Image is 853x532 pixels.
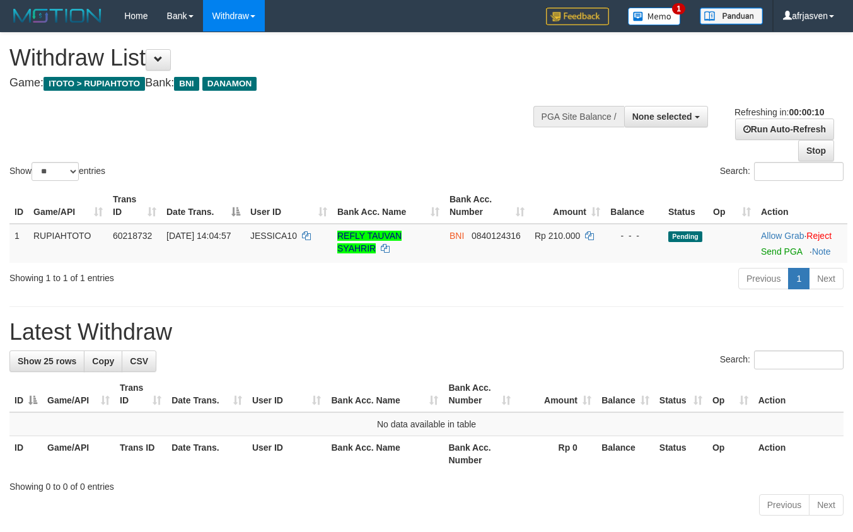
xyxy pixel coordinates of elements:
a: Previous [738,268,789,289]
img: panduan.png [700,8,763,25]
td: RUPIAHTOTO [28,224,108,263]
th: User ID: activate to sort column ascending [245,188,332,224]
th: Rp 0 [516,436,596,472]
div: PGA Site Balance / [533,106,624,127]
input: Search: [754,350,844,369]
label: Search: [720,350,844,369]
span: JESSICA10 [250,231,297,241]
div: Showing 0 to 0 of 0 entries [9,475,844,493]
a: Reject [806,231,832,241]
div: - - - [610,229,658,242]
a: Show 25 rows [9,350,84,372]
th: User ID: activate to sort column ascending [247,376,327,412]
a: Stop [798,140,834,161]
img: MOTION_logo.png [9,6,105,25]
th: ID [9,436,42,472]
th: Trans ID: activate to sort column ascending [108,188,161,224]
th: Bank Acc. Number: activate to sort column ascending [443,376,516,412]
th: Op: activate to sort column ascending [708,188,756,224]
span: Copy 0840124316 to clipboard [472,231,521,241]
a: Copy [84,350,122,372]
td: No data available in table [9,412,844,436]
th: Date Trans. [166,436,247,472]
span: BNI [174,77,199,91]
span: ITOTO > RUPIAHTOTO [44,77,145,91]
th: Balance [596,436,654,472]
td: · [756,224,847,263]
label: Search: [720,162,844,181]
select: Showentries [32,162,79,181]
th: Bank Acc. Number [443,436,516,472]
th: Date Trans.: activate to sort column ascending [166,376,247,412]
a: Allow Grab [761,231,804,241]
span: 1 [672,3,685,14]
th: Status [654,436,707,472]
span: Refreshing in: [734,107,824,117]
a: Previous [759,494,809,516]
a: Note [812,246,831,257]
th: Game/API [42,436,115,472]
th: Bank Acc. Name: activate to sort column ascending [332,188,444,224]
h1: Latest Withdraw [9,320,844,345]
span: BNI [450,231,464,241]
th: Balance [605,188,663,224]
a: CSV [122,350,156,372]
button: None selected [624,106,708,127]
span: 60218732 [113,231,152,241]
span: None selected [632,112,692,122]
th: Action [753,436,844,472]
h4: Game: Bank: [9,77,556,90]
span: Show 25 rows [18,356,76,366]
th: Game/API: activate to sort column ascending [42,376,115,412]
a: 1 [788,268,809,289]
label: Show entries [9,162,105,181]
a: Run Auto-Refresh [735,119,834,140]
h1: Withdraw List [9,45,556,71]
span: DANAMON [202,77,257,91]
th: User ID [247,436,327,472]
th: Status [663,188,708,224]
img: Feedback.jpg [546,8,609,25]
a: Next [809,268,844,289]
th: Bank Acc. Name: activate to sort column ascending [326,376,443,412]
th: Amount: activate to sort column ascending [516,376,596,412]
th: ID [9,188,28,224]
span: Rp 210.000 [535,231,580,241]
a: Send PGA [761,246,802,257]
th: Date Trans.: activate to sort column descending [161,188,245,224]
th: Balance: activate to sort column ascending [596,376,654,412]
th: Bank Acc. Number: activate to sort column ascending [444,188,530,224]
strong: 00:00:10 [789,107,824,117]
a: Next [809,494,844,516]
img: Button%20Memo.svg [628,8,681,25]
span: Copy [92,356,114,366]
th: Trans ID: activate to sort column ascending [115,376,166,412]
th: Op [707,436,753,472]
th: Game/API: activate to sort column ascending [28,188,108,224]
th: Trans ID [115,436,166,472]
div: Showing 1 to 1 of 1 entries [9,267,346,284]
span: · [761,231,806,241]
th: Status: activate to sort column ascending [654,376,707,412]
td: 1 [9,224,28,263]
th: ID: activate to sort column descending [9,376,42,412]
span: Pending [668,231,702,242]
th: Amount: activate to sort column ascending [530,188,605,224]
a: REFLY TAUVAN SYAHRIR [337,231,402,253]
input: Search: [754,162,844,181]
span: [DATE] 14:04:57 [166,231,231,241]
th: Bank Acc. Name [326,436,443,472]
th: Op: activate to sort column ascending [707,376,753,412]
th: Action [753,376,844,412]
span: CSV [130,356,148,366]
th: Action [756,188,847,224]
